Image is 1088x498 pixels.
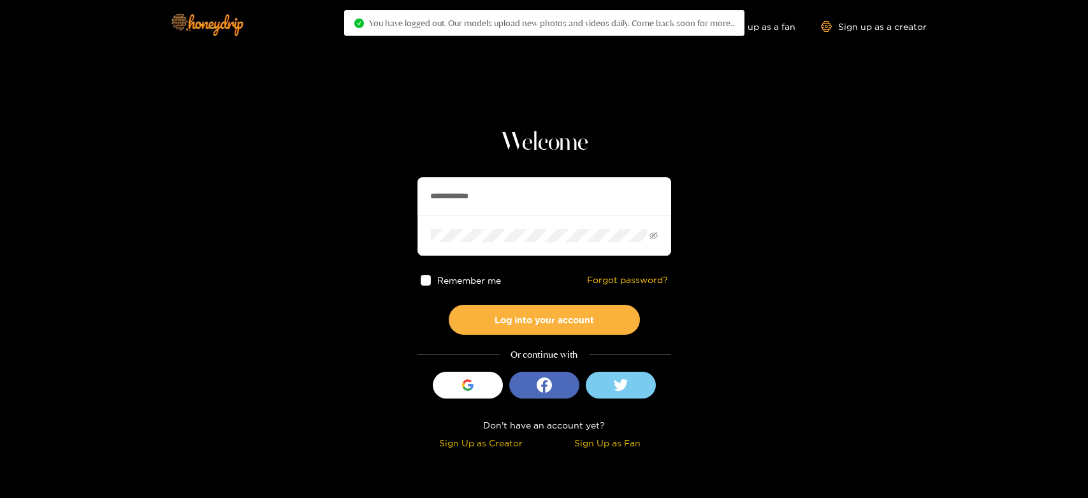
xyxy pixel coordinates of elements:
[649,231,658,240] span: eye-invisible
[369,18,734,28] span: You have logged out. Our models upload new photos and videos daily. Come back soon for more..
[417,418,671,432] div: Don't have an account yet?
[417,128,671,158] h1: Welcome
[449,305,640,335] button: Log into your account
[821,21,927,32] a: Sign up as a creator
[437,275,501,285] span: Remember me
[421,436,541,450] div: Sign Up as Creator
[354,18,364,28] span: check-circle
[417,348,671,362] div: Or continue with
[587,275,668,286] a: Forgot password?
[708,21,795,32] a: Sign up as a fan
[548,436,668,450] div: Sign Up as Fan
